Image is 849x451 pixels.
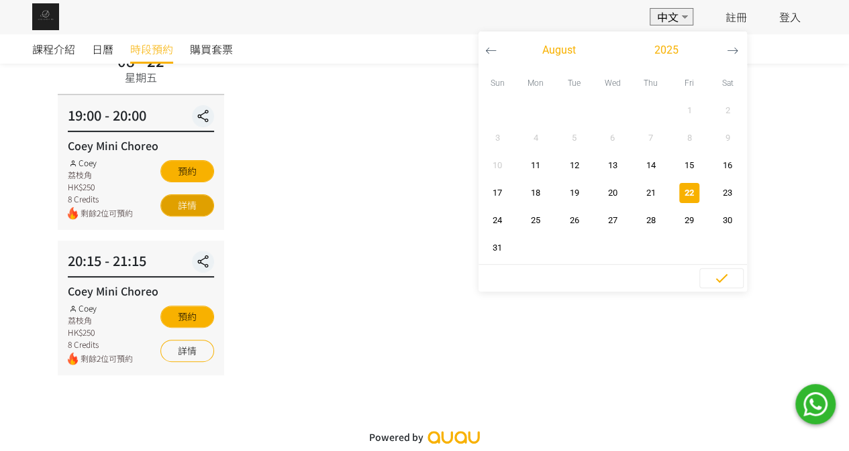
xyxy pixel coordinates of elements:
button: 28 [632,206,670,234]
button: 21 [632,179,670,206]
span: 2025 [654,42,679,58]
span: 16 [712,159,742,172]
button: 預約 [160,306,214,328]
img: fire.png [68,207,78,220]
button: 6 [593,124,632,151]
span: 1 [674,104,704,117]
button: 2 [708,96,746,124]
span: 購買套票 [190,41,233,57]
button: 20 [593,179,632,206]
span: 10 [483,159,513,172]
a: 登入 [779,9,801,25]
span: 28 [636,214,666,227]
button: 3 [479,124,517,151]
span: 20 [597,186,628,200]
button: 8 [670,124,708,151]
div: 荔枝角 [68,169,133,181]
button: 7 [632,124,670,151]
button: 15 [670,151,708,179]
span: 30 [712,214,742,227]
button: 24 [479,206,517,234]
span: 19 [559,186,589,200]
div: HK$250 [68,326,133,338]
span: 日曆 [92,41,113,57]
button: 14 [632,151,670,179]
div: 星期五 [125,69,157,85]
button: 1 [670,96,708,124]
button: 18 [517,179,555,206]
span: 剩餘2位可預約 [81,352,133,365]
div: 8 Credits [68,338,133,350]
span: 4 [521,131,551,145]
button: 9 [708,124,746,151]
button: 11 [517,151,555,179]
span: 24 [483,214,513,227]
span: August [542,42,576,58]
button: 10 [479,151,517,179]
div: Thu [632,69,670,96]
span: 課程介紹 [32,41,75,57]
div: Coey Mini Choreo [68,137,214,153]
button: 31 [479,234,517,261]
span: 27 [597,214,628,227]
button: 30 [708,206,746,234]
span: 31 [483,241,513,255]
img: fire.png [68,352,78,365]
a: 購買套票 [190,34,233,64]
img: img_61c0148bb0266 [32,3,59,30]
span: 13 [597,159,628,172]
div: Tue [555,69,593,96]
span: 23 [712,186,742,200]
a: 詳情 [160,340,214,362]
span: 12 [559,159,589,172]
button: 29 [670,206,708,234]
span: 5 [559,131,589,145]
div: Coey [68,157,133,169]
span: 15 [674,159,704,172]
span: 11 [521,159,551,172]
div: Wed [593,69,632,96]
span: 21 [636,186,666,200]
span: 18 [521,186,551,200]
button: 4 [517,124,555,151]
span: 6 [597,131,628,145]
span: 3 [483,131,513,145]
button: 23 [708,179,746,206]
button: August [505,40,613,60]
div: 19:00 - 20:00 [68,105,214,132]
div: HK$250 [68,181,133,193]
div: 08 - 22 [117,53,164,68]
a: 課程介紹 [32,34,75,64]
div: 8 Credits [68,193,133,205]
div: Sun [479,69,517,96]
span: 時段預約 [130,41,173,57]
a: 詳情 [160,194,214,216]
span: 26 [559,214,589,227]
button: 13 [593,151,632,179]
a: 註冊 [726,9,747,25]
span: 22 [674,186,704,200]
div: Sat [708,69,746,96]
a: 時段預約 [130,34,173,64]
button: 25 [517,206,555,234]
div: Coey Mini Choreo [68,283,214,299]
button: 27 [593,206,632,234]
div: 20:15 - 21:15 [68,251,214,277]
button: 22 [670,179,708,206]
div: 荔枝角 [68,314,133,326]
div: Coey [68,302,133,314]
button: 26 [555,206,593,234]
button: 5 [555,124,593,151]
span: 8 [674,131,704,145]
span: 9 [712,131,742,145]
button: 16 [708,151,746,179]
button: 2025 [613,40,720,60]
div: Mon [517,69,555,96]
span: 14 [636,159,666,172]
span: 17 [483,186,513,200]
span: 7 [636,131,666,145]
span: 29 [674,214,704,227]
button: 預約 [160,160,214,182]
button: 17 [479,179,517,206]
div: Fri [670,69,708,96]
